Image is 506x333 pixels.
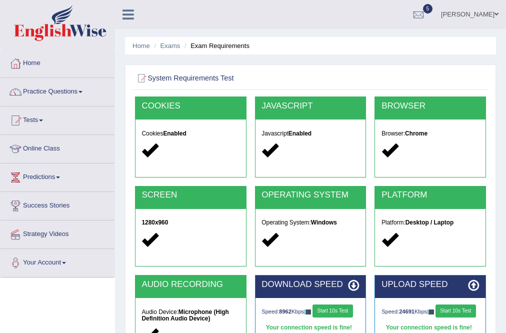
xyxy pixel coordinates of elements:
img: ajax-loader-fb-connection.gif [427,309,434,314]
h2: AUDIO RECORDING [141,280,239,289]
a: Exams [160,42,180,49]
a: Home [0,49,114,74]
h2: PLATFORM [381,190,479,200]
h2: BROWSER [381,101,479,111]
span: 5 [423,4,433,13]
h2: JAVASCRIPT [261,101,359,111]
h5: Audio Device: [141,309,239,322]
a: Online Class [0,135,114,160]
li: Exam Requirements [182,41,249,50]
h2: UPLOAD SPEED [381,280,479,289]
button: Start 10s Test [435,304,476,317]
strong: Enabled [288,130,311,137]
button: Start 10s Test [312,304,353,317]
a: Predictions [0,163,114,188]
strong: Desktop / Laptop [405,219,453,226]
a: Success Stories [0,192,114,217]
h2: System Requirements Test [135,72,353,85]
strong: 1280x960 [141,219,168,226]
div: Speed: Kbps [381,304,479,319]
a: Practice Questions [0,78,114,103]
h2: OPERATING SYSTEM [261,190,359,200]
h2: COOKIES [141,101,239,111]
h5: Javascript [261,130,359,137]
a: Home [132,42,150,49]
a: Tests [0,106,114,131]
h2: SCREEN [141,190,239,200]
h2: DOWNLOAD SPEED [261,280,359,289]
strong: Windows [311,219,337,226]
a: Your Account [0,249,114,274]
strong: Enabled [163,130,186,137]
strong: 24691 [399,308,414,314]
strong: Chrome [405,130,427,137]
h5: Operating System: [261,219,359,226]
strong: 8962 [279,308,291,314]
div: Speed: Kbps [261,304,359,319]
h5: Browser: [381,130,479,137]
h5: Cookies [141,130,239,137]
a: Strategy Videos [0,220,114,245]
img: ajax-loader-fb-connection.gif [304,309,311,314]
h5: Platform: [381,219,479,226]
strong: Microphone (High Definition Audio Device) [141,308,228,322]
